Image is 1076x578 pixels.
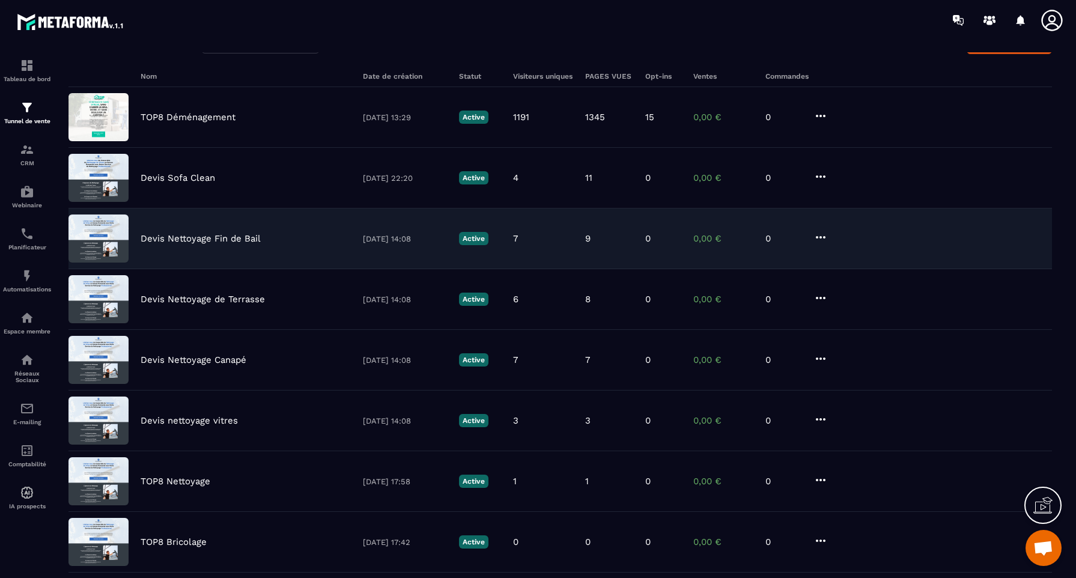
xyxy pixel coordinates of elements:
a: automationsautomationsAutomatisations [3,260,51,302]
p: Comptabilité [3,461,51,467]
h6: Statut [459,72,501,81]
p: TOP8 Nettoyage [141,476,210,487]
h6: PAGES VUES [585,72,633,81]
p: Active [459,111,488,124]
h6: Ventes [693,72,753,81]
p: 0 [645,172,651,183]
p: 0 [765,354,801,365]
h6: Nom [141,72,351,81]
img: scheduler [20,227,34,241]
p: 1345 [585,112,605,123]
img: image [68,457,129,505]
img: accountant [20,443,34,458]
p: 0 [765,537,801,547]
p: 0 [585,537,591,547]
p: Espace membre [3,328,51,335]
img: automations [20,311,34,325]
p: [DATE] 17:42 [363,538,447,547]
a: schedulerschedulerPlanificateur [3,218,51,260]
p: Active [459,293,488,306]
a: formationformationTunnel de vente [3,91,51,133]
img: image [68,93,129,141]
h6: Opt-ins [645,72,681,81]
a: formationformationTableau de bord [3,49,51,91]
img: image [68,336,129,384]
p: 6 [513,294,518,305]
p: 0 [645,233,651,244]
img: automations [20,184,34,199]
p: 4 [513,172,518,183]
img: formation [20,142,34,157]
p: [DATE] 14:08 [363,356,447,365]
a: automationsautomationsWebinaire [3,175,51,218]
p: 0,00 € [693,354,753,365]
p: 0 [765,233,801,244]
p: 0,00 € [693,112,753,123]
p: E-mailing [3,419,51,425]
img: formation [20,58,34,73]
p: TOP8 Bricolage [141,537,207,547]
p: Active [459,353,488,367]
p: Webinaire [3,202,51,208]
p: 3 [513,415,518,426]
a: emailemailE-mailing [3,392,51,434]
p: 0,00 € [693,233,753,244]
img: image [68,518,129,566]
p: 7 [513,233,518,244]
p: Active [459,414,488,427]
p: Devis Sofa Clean [141,172,215,183]
p: Active [459,171,488,184]
a: accountantaccountantComptabilité [3,434,51,476]
p: 0 [645,294,651,305]
img: image [68,275,129,323]
p: Automatisations [3,286,51,293]
p: 1 [513,476,517,487]
p: 15 [645,112,654,123]
p: 0 [645,354,651,365]
h6: Visiteurs uniques [513,72,573,81]
p: Active [459,535,488,549]
p: Planificateur [3,244,51,251]
img: formation [20,100,34,115]
p: 0 [765,294,801,305]
img: image [68,154,129,202]
p: 0,00 € [693,294,753,305]
p: Active [459,475,488,488]
h6: Date de création [363,72,447,81]
p: 0 [765,112,801,123]
a: social-networksocial-networkRéseaux Sociaux [3,344,51,392]
p: 7 [585,354,590,365]
p: 0 [765,476,801,487]
p: Devis nettoyage vitres [141,415,238,426]
p: 0 [645,415,651,426]
p: 0,00 € [693,476,753,487]
p: TOP8 Déménagement [141,112,236,123]
p: Tableau de bord [3,76,51,82]
p: [DATE] 13:29 [363,113,447,122]
p: [DATE] 14:08 [363,234,447,243]
img: automations [20,485,34,500]
p: Devis Nettoyage Fin de Bail [141,233,261,244]
p: 7 [513,354,518,365]
img: automations [20,269,34,283]
p: 0 [513,537,518,547]
p: 1 [585,476,589,487]
a: Ouvrir le chat [1026,530,1062,566]
p: 0,00 € [693,537,753,547]
img: image [68,397,129,445]
p: 8 [585,294,591,305]
p: 0,00 € [693,172,753,183]
p: Réseaux Sociaux [3,370,51,383]
p: Tunnel de vente [3,118,51,124]
p: Devis Nettoyage Canapé [141,354,246,365]
p: CRM [3,160,51,166]
img: logo [17,11,125,32]
p: 11 [585,172,592,183]
h6: Commandes [765,72,809,81]
p: [DATE] 14:08 [363,295,447,304]
p: Active [459,232,488,245]
a: automationsautomationsEspace membre [3,302,51,344]
p: 1191 [513,112,529,123]
img: email [20,401,34,416]
p: 0 [645,476,651,487]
